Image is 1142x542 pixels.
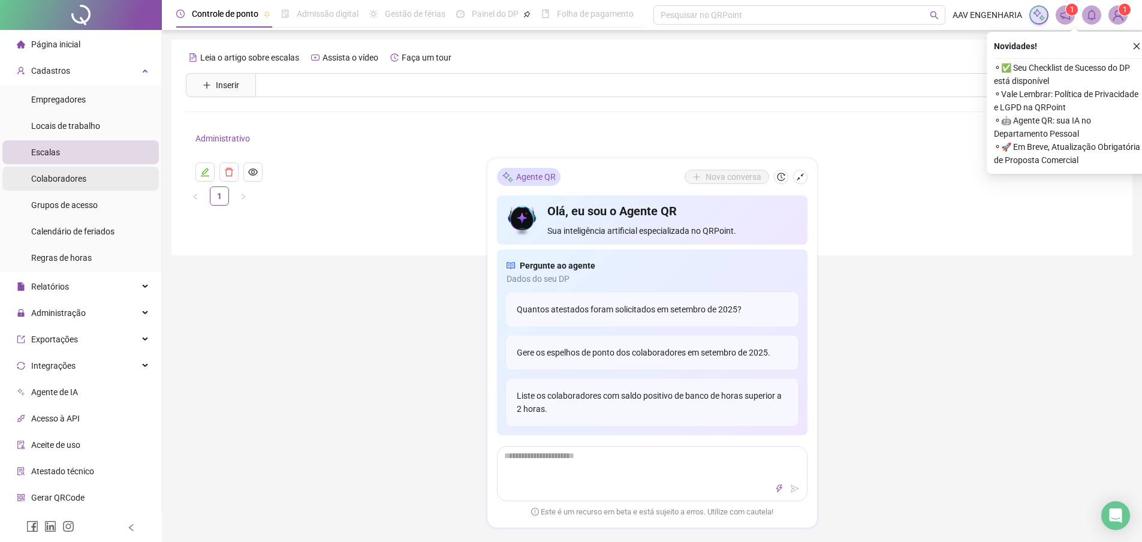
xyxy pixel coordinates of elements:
span: history [390,53,399,62]
span: sync [17,362,25,370]
span: close [1132,42,1141,50]
div: Quantos atestados foram solicitados em setembro de 2025? [507,293,798,326]
span: AAV ENGENHARIA [953,8,1022,22]
span: Inserir [216,79,239,92]
span: Gestão de férias [385,9,445,19]
span: Administração [31,308,86,318]
span: pushpin [523,11,531,18]
span: export [17,335,25,344]
a: Administrativo [195,134,250,143]
img: icon [507,203,538,237]
span: 1 [1123,5,1127,14]
span: Assista o vídeo [323,53,378,62]
span: Regras de horas [31,253,92,263]
span: notification [1060,10,1071,20]
span: Integrações [31,361,76,371]
span: read [507,259,515,272]
span: file-text [189,53,197,62]
span: file-done [281,10,290,18]
li: 1 [210,186,229,206]
span: file [17,282,25,291]
span: right [240,193,247,200]
button: Inserir [193,76,249,95]
span: Atestado técnico [31,466,94,476]
div: Agente QR [497,168,561,186]
span: Leia o artigo sobre escalas [200,53,299,62]
span: instagram [62,520,74,532]
span: Painel do DP [472,9,519,19]
span: left [192,193,199,200]
button: left [186,186,205,206]
span: eye [248,167,258,177]
span: Folha de pagamento [557,9,634,19]
span: qrcode [17,493,25,502]
span: history [777,173,785,181]
span: Agente de IA [31,387,78,397]
span: Página inicial [31,40,80,49]
button: right [234,186,253,206]
span: Dados do seu DP [507,272,798,285]
span: left [127,523,135,532]
span: linkedin [44,520,56,532]
span: Novidades ! [994,40,1037,53]
span: Colaboradores [31,174,86,183]
span: plus [203,81,211,89]
span: sun [369,10,378,18]
span: Controle de ponto [192,9,258,19]
span: pushpin [263,11,270,18]
sup: Atualize o seu contato no menu Meus Dados [1119,4,1131,16]
span: Relatórios [31,282,69,291]
span: youtube [311,53,320,62]
h4: Olá, eu sou o Agente QR [547,203,797,219]
span: Cadastros [31,66,70,76]
span: delete [224,167,234,177]
span: search [930,11,939,20]
span: Exportações [31,335,78,344]
div: Open Intercom Messenger [1101,501,1130,530]
span: Admissão digital [297,9,358,19]
button: send [788,481,802,496]
span: solution [17,467,25,475]
div: Liste os colaboradores com saldo positivo de banco de horas superior a 2 horas. [507,379,798,426]
button: thunderbolt [772,481,787,496]
span: Escalas [31,147,60,157]
span: facebook [26,520,38,532]
span: home [17,40,25,49]
span: audit [17,441,25,449]
span: Empregadores [31,95,86,104]
span: user-add [17,67,25,75]
span: Calendário de feriados [31,227,114,236]
span: thunderbolt [775,484,784,493]
span: Locais de trabalho [31,121,100,131]
span: edit [200,167,210,177]
li: Página anterior [186,186,205,206]
a: 1 [210,187,228,205]
span: 1 [1070,5,1074,14]
span: Gerar QRCode [31,493,85,502]
span: dashboard [456,10,465,18]
span: Este é um recurso em beta e está sujeito a erros. Utilize com cautela! [531,506,773,518]
div: Gere os espelhos de ponto dos colaboradores em setembro de 2025. [507,336,798,369]
span: shrink [796,173,804,181]
span: bell [1086,10,1097,20]
img: sparkle-icon.fc2bf0ac1784a2077858766a79e2daf3.svg [502,170,514,183]
span: Sua inteligência artificial especializada no QRPoint. [547,224,797,237]
span: Aceite de uso [31,440,80,450]
li: Próxima página [234,186,253,206]
span: Acesso à API [31,414,80,423]
button: Nova conversa [685,170,769,184]
span: Grupos de acesso [31,200,98,210]
sup: 1 [1066,4,1078,16]
span: exclamation-circle [531,507,539,515]
span: book [541,10,550,18]
span: lock [17,309,25,317]
span: api [17,414,25,423]
img: sparkle-icon.fc2bf0ac1784a2077858766a79e2daf3.svg [1032,8,1045,22]
img: 95018 [1109,6,1127,24]
span: clock-circle [176,10,185,18]
span: Pergunte ao agente [520,259,595,272]
span: Faça um tour [402,53,451,62]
